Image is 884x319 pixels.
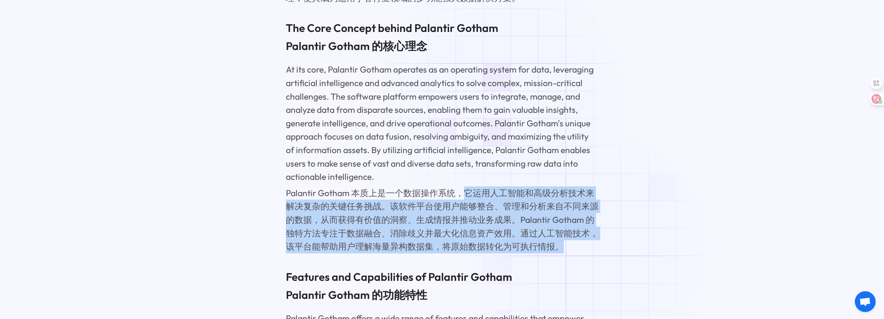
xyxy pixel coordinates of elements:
h3: The Core Concept behind Palantir Gotham [286,20,598,53]
font: Palantir Gotham 的功能特性 [286,288,427,302]
h3: Features and Capabilities of Palantir Gotham [286,269,598,302]
a: 开放式聊天 [855,291,876,312]
font: Palantir Gotham 的核心理念 [286,39,427,53]
p: At its core, Palantir Gotham operates as an operating system for data, leveraging artificial inte... [286,63,598,253]
font: Palantir Gotham 本质上是一个数据操作系统，它运用人工智能和高级分析技术来解决复杂的关键任务挑战。该软件平台使用户能够整合、管理和分析来自不同来源的数据，从而获得有价值的洞察、生成... [286,187,598,252]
